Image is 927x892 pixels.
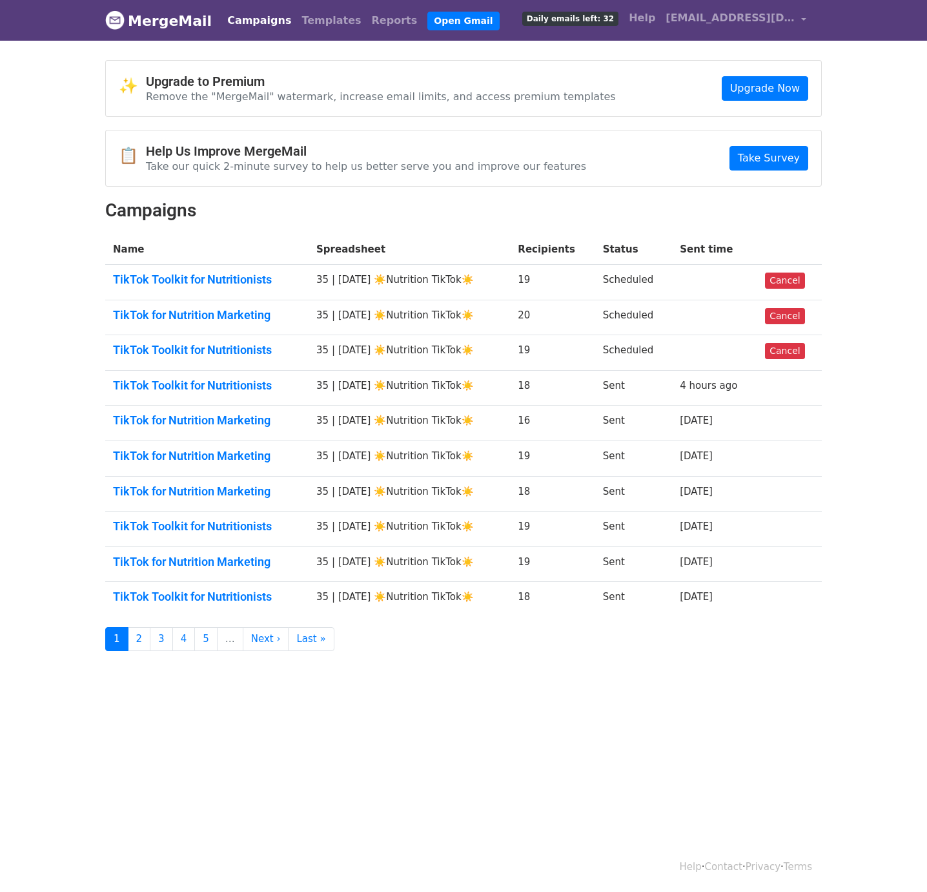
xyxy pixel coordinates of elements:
[113,484,301,499] a: TikTok for Nutrition Marketing
[680,521,713,532] a: [DATE]
[367,8,423,34] a: Reports
[660,5,811,36] a: [EMAIL_ADDRESS][DOMAIN_NAME]
[119,147,146,165] span: 📋
[113,273,301,287] a: TikTok Toolkit for Nutritionists
[146,160,586,173] p: Take our quick 2-minute survey to help us better serve you and improve our features
[309,234,510,265] th: Spreadsheet
[113,590,301,604] a: TikTok Toolkit for Nutritionists
[146,90,616,103] p: Remove the "MergeMail" watermark, increase email limits, and access premium templates
[309,441,510,477] td: 35 | [DATE] ☀️Nutrition TikTok☀️
[113,555,301,569] a: TikTok for Nutrition Marketing
[105,234,309,265] th: Name
[128,627,151,651] a: 2
[595,335,673,371] td: Scheduled
[510,300,595,335] td: 20
[722,76,808,101] a: Upgrade Now
[510,582,595,617] td: 18
[595,476,673,512] td: Sent
[510,512,595,547] td: 19
[194,627,218,651] a: 5
[105,200,822,222] h2: Campaigns
[309,582,510,617] td: 35 | [DATE] ☀️Nutrition TikTok☀️
[680,861,702,873] a: Help
[309,476,510,512] td: 35 | [DATE] ☀️Nutrition TikTok☀️
[510,265,595,300] td: 19
[510,476,595,512] td: 18
[105,10,125,30] img: MergeMail logo
[510,370,595,406] td: 18
[510,441,595,477] td: 19
[172,627,196,651] a: 4
[510,335,595,371] td: 19
[666,10,795,26] span: [EMAIL_ADDRESS][DOMAIN_NAME]
[309,546,510,582] td: 35 | [DATE] ☀️Nutrition TikTok☀️
[146,74,616,89] h4: Upgrade to Premium
[595,234,673,265] th: Status
[680,591,713,603] a: [DATE]
[309,265,510,300] td: 35 | [DATE] ☀️Nutrition TikTok☀️
[595,441,673,477] td: Sent
[595,406,673,441] td: Sent
[765,343,804,359] a: Cancel
[624,5,660,31] a: Help
[595,512,673,547] td: Sent
[309,370,510,406] td: 35 | [DATE] ☀️Nutrition TikTok☀️
[243,627,289,651] a: Next ›
[510,546,595,582] td: 19
[680,486,713,497] a: [DATE]
[729,146,808,171] a: Take Survey
[595,582,673,617] td: Sent
[765,273,804,289] a: Cancel
[680,450,713,462] a: [DATE]
[309,335,510,371] td: 35 | [DATE] ☀️Nutrition TikTok☀️
[309,300,510,335] td: 35 | [DATE] ☀️Nutrition TikTok☀️
[113,519,301,534] a: TikTok Toolkit for Nutritionists
[595,370,673,406] td: Sent
[517,5,624,31] a: Daily emails left: 32
[309,406,510,441] td: 35 | [DATE] ☀️Nutrition TikTok☀️
[113,413,301,428] a: TikTok for Nutrition Marketing
[680,415,713,426] a: [DATE]
[222,8,296,34] a: Campaigns
[595,265,673,300] td: Scheduled
[146,143,586,159] h4: Help Us Improve MergeMail
[113,449,301,463] a: TikTok for Nutrition Marketing
[309,512,510,547] td: 35 | [DATE] ☀️Nutrition TikTok☀️
[510,234,595,265] th: Recipients
[705,861,742,873] a: Contact
[784,861,812,873] a: Terms
[595,300,673,335] td: Scheduled
[522,12,618,26] span: Daily emails left: 32
[113,379,301,393] a: TikTok Toolkit for Nutritionists
[150,627,173,651] a: 3
[105,7,212,34] a: MergeMail
[113,308,301,322] a: TikTok for Nutrition Marketing
[680,556,713,568] a: [DATE]
[113,343,301,357] a: TikTok Toolkit for Nutritionists
[119,77,146,96] span: ✨
[765,308,804,324] a: Cancel
[427,12,499,30] a: Open Gmail
[105,627,128,651] a: 1
[680,380,737,391] a: 4 hours ago
[288,627,334,651] a: Last »
[672,234,757,265] th: Sent time
[595,546,673,582] td: Sent
[746,861,780,873] a: Privacy
[296,8,366,34] a: Templates
[510,406,595,441] td: 16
